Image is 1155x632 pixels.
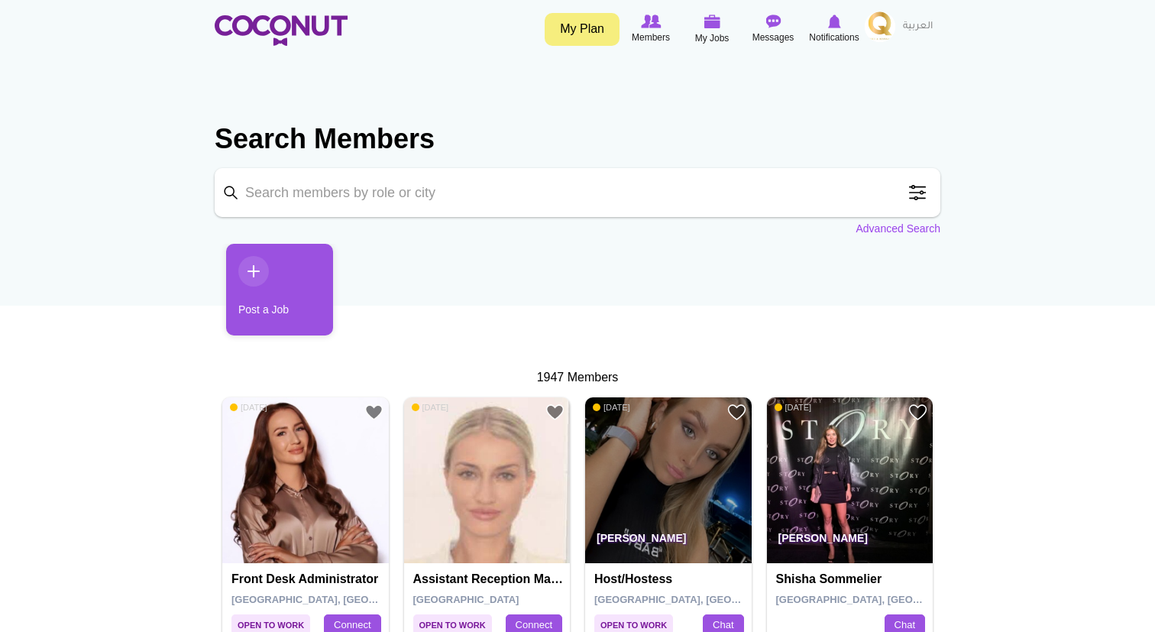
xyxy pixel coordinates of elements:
span: [DATE] [412,402,449,413]
h4: Assistant reception manager [413,572,565,586]
a: Notifications Notifications [804,11,865,47]
a: Add to Favourites [908,403,927,422]
a: Add to Favourites [727,403,746,422]
span: [DATE] [775,402,812,413]
h4: Host/Hostess [594,572,746,586]
h4: Shisha sommelier [776,572,928,586]
img: My Jobs [704,15,720,28]
img: Notifications [828,15,841,28]
span: [GEOGRAPHIC_DATA], [GEOGRAPHIC_DATA] [776,594,994,605]
img: Home [215,15,348,46]
a: Post a Job [226,244,333,335]
img: Browse Members [641,15,661,28]
span: Notifications [809,30,859,45]
h2: Search Members [215,121,940,157]
span: [GEOGRAPHIC_DATA] [413,594,519,605]
p: [PERSON_NAME] [767,520,933,563]
span: [GEOGRAPHIC_DATA], [GEOGRAPHIC_DATA] [594,594,812,605]
span: My Jobs [695,31,730,46]
p: [PERSON_NAME] [585,520,752,563]
img: Messages [765,15,781,28]
a: My Plan [545,13,620,46]
h4: Front desk administrator [231,572,383,586]
a: Add to Favourites [364,403,383,422]
li: 1 / 1 [215,244,322,347]
span: Members [632,30,670,45]
a: العربية [895,11,940,42]
span: [GEOGRAPHIC_DATA], [GEOGRAPHIC_DATA] [231,594,449,605]
div: 1947 Members [215,369,940,387]
input: Search members by role or city [215,168,940,217]
a: Add to Favourites [545,403,565,422]
a: Advanced Search [856,221,940,236]
span: Messages [752,30,794,45]
span: [DATE] [230,402,267,413]
a: My Jobs My Jobs [681,11,742,47]
a: Browse Members Members [620,11,681,47]
a: Messages Messages [742,11,804,47]
span: [DATE] [593,402,630,413]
